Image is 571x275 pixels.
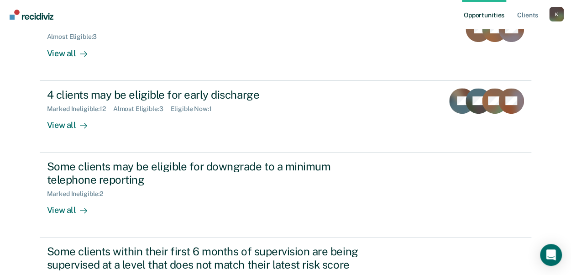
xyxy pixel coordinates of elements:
div: View all [47,112,98,130]
a: 3 clients may be eligible for a supervision level downgradeAlmost Eligible:3View all [40,9,532,81]
div: Open Intercom Messenger [540,244,562,266]
div: 4 clients may be eligible for early discharge [47,88,367,101]
a: Some clients may be eligible for downgrade to a minimum telephone reportingMarked Ineligible:2Vie... [40,153,532,238]
div: K [549,7,564,21]
img: Recidiviz [10,10,53,20]
div: Almost Eligible : 3 [47,33,105,41]
button: Profile dropdown button [549,7,564,21]
div: View all [47,41,98,58]
div: View all [47,197,98,215]
a: 4 clients may be eligible for early dischargeMarked Ineligible:12Almost Eligible:3Eligible Now:1V... [40,81,532,153]
div: Marked Ineligible : 2 [47,190,110,198]
div: Almost Eligible : 3 [113,105,171,113]
div: Some clients within their first 6 months of supervision are being supervised at a level that does... [47,245,367,271]
div: Marked Ineligible : 12 [47,105,113,113]
div: Some clients may be eligible for downgrade to a minimum telephone reporting [47,160,367,186]
div: Eligible Now : 1 [170,105,219,113]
